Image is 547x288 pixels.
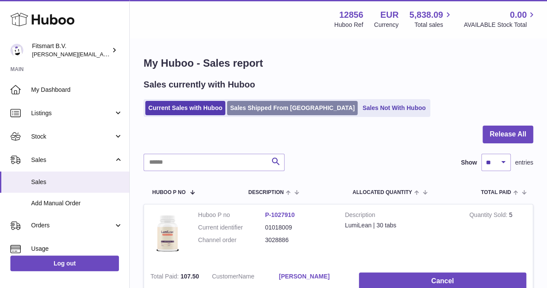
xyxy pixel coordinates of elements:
[265,236,332,244] dd: 3028886
[31,133,114,141] span: Stock
[31,178,123,186] span: Sales
[464,21,537,29] span: AVAILABLE Stock Total
[469,211,509,220] strong: Quantity Sold
[265,211,295,218] a: P-1027910
[150,273,180,282] strong: Total Paid
[227,101,358,115] a: Sales Shipped From [GEOGRAPHIC_DATA]
[248,190,284,195] span: Description
[31,245,123,253] span: Usage
[31,109,114,117] span: Listings
[10,256,119,271] a: Log out
[414,21,453,29] span: Total sales
[31,86,123,94] span: My Dashboard
[380,9,398,21] strong: EUR
[198,236,265,244] dt: Channel order
[10,44,23,57] img: jonathan@leaderoo.com
[32,51,173,58] span: [PERSON_NAME][EMAIL_ADDRESS][DOMAIN_NAME]
[345,211,457,221] strong: Description
[461,159,477,167] label: Show
[481,190,511,195] span: Total paid
[31,221,114,230] span: Orders
[409,9,443,21] span: 5,838.09
[212,272,279,283] dt: Name
[279,272,346,281] a: [PERSON_NAME]
[409,9,453,29] a: 5,838.09 Total sales
[31,199,123,207] span: Add Manual Order
[345,221,457,230] div: LumiLean | 30 tabs
[144,79,255,91] h2: Sales currently with Huboo
[510,9,527,21] span: 0.00
[152,190,186,195] span: Huboo P no
[180,273,199,280] span: 107.50
[334,21,363,29] div: Huboo Ref
[145,101,225,115] a: Current Sales with Huboo
[31,156,114,164] span: Sales
[483,126,533,143] button: Release All
[515,159,533,167] span: entries
[144,56,533,70] h1: My Huboo - Sales report
[339,9,363,21] strong: 12856
[463,204,533,266] td: 5
[32,42,110,58] div: Fitsmart B.V.
[352,190,412,195] span: ALLOCATED Quantity
[150,211,185,257] img: 1736787917.png
[374,21,399,29] div: Currency
[265,223,332,232] dd: 01018009
[464,9,537,29] a: 0.00 AVAILABLE Stock Total
[359,101,429,115] a: Sales Not With Huboo
[198,223,265,232] dt: Current identifier
[212,273,238,280] span: Customer
[198,211,265,219] dt: Huboo P no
